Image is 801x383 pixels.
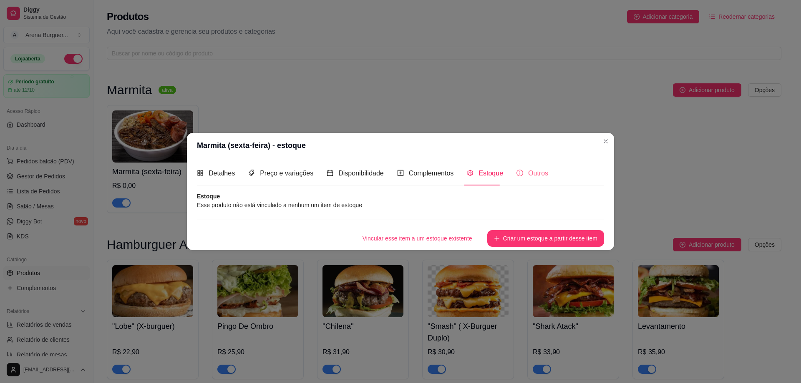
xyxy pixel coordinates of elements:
span: plus [494,235,500,241]
span: appstore [197,170,204,176]
button: Close [599,135,612,148]
span: plus-square [397,170,404,176]
span: code-sandbox [467,170,474,176]
span: Estoque [479,170,503,177]
span: tags [248,170,255,176]
header: Marmita (sexta-feira) - estoque [187,133,614,158]
span: Outros [528,170,548,177]
span: Complementos [409,170,454,177]
span: calendar [327,170,333,176]
button: Vincular esse item a um estoque existente [356,230,479,247]
span: Preço e variações [260,170,313,177]
article: Estoque [197,192,604,200]
span: Detalhes [209,170,235,177]
span: info-circle [516,170,523,176]
span: Disponibilidade [338,170,384,177]
article: Esse produto não está vinculado a nenhum um item de estoque [197,200,604,210]
button: plusCriar um estoque a partir desse item [487,230,604,247]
